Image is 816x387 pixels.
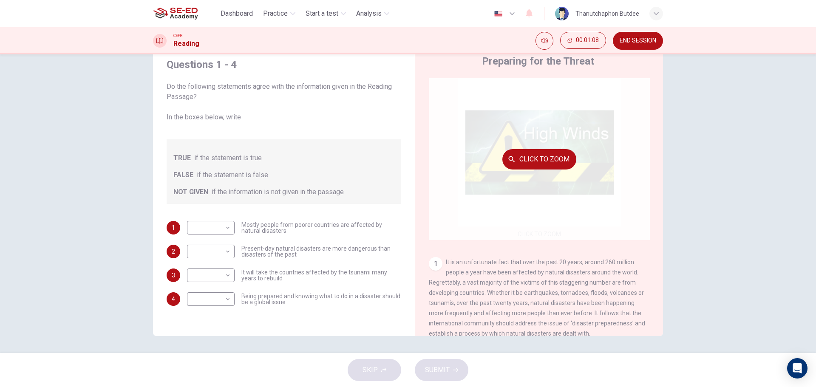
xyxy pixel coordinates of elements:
button: Click to Zoom [502,149,576,169]
h4: Questions 1 - 4 [167,58,401,71]
h1: Reading [173,39,199,49]
span: 4 [172,296,175,302]
h4: Preparing for the Threat [482,54,594,68]
span: 00:01:08 [576,37,599,44]
img: Profile picture [555,7,569,20]
a: SE-ED Academy logo [153,5,217,22]
span: Being prepared and knowing what to do in a disaster should be a global issue [241,293,401,305]
span: if the information is not given in the passage [212,187,344,197]
button: Analysis [353,6,393,21]
span: NOT GIVEN [173,187,208,197]
span: 2 [172,249,175,254]
div: 1 [429,257,442,271]
span: TRUE [173,153,191,163]
img: en [493,11,504,17]
button: Practice [260,6,299,21]
div: Open Intercom Messenger [787,358,807,379]
span: Dashboard [221,8,253,19]
span: if the statement is false [197,170,268,180]
span: Analysis [356,8,382,19]
button: Dashboard [217,6,256,21]
span: Practice [263,8,288,19]
span: 1 [172,225,175,231]
span: END SESSION [620,37,656,44]
span: Present-day natural disasters are more dangerous than disasters of the past [241,246,401,257]
span: Start a test [306,8,338,19]
span: Do the following statements agree with the information given in the Reading Passage? In the boxes... [167,82,401,122]
span: Mostly people from poorer countries are affected by natural disasters [241,222,401,234]
span: CEFR [173,33,182,39]
button: END SESSION [613,32,663,50]
span: It will take the countries affected by the tsunami many years to rebuild [241,269,401,281]
span: 3 [172,272,175,278]
div: Mute [535,32,553,50]
img: SE-ED Academy logo [153,5,198,22]
span: It is an unfortunate fact that over the past 20 years, around 260 million people a year have been... [429,259,645,337]
div: Thanutchaphon Butdee [575,8,639,19]
span: if the statement is true [194,153,262,163]
span: FALSE [173,170,193,180]
button: Start a test [302,6,349,21]
button: 00:01:08 [560,32,606,49]
div: Hide [560,32,606,50]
